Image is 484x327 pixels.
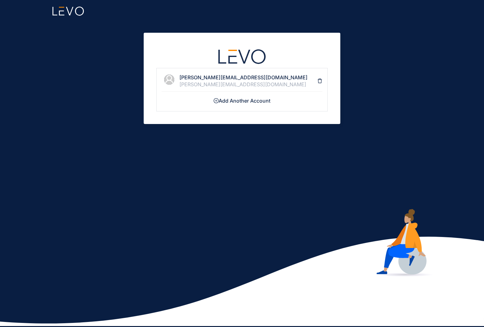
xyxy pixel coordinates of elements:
[179,75,317,80] h4: [PERSON_NAME][EMAIL_ADDRESS][DOMAIN_NAME]
[179,82,317,87] div: [PERSON_NAME][EMAIL_ADDRESS][DOMAIN_NAME]
[214,98,219,103] span: plus-circle
[164,75,174,85] span: user
[162,98,322,104] h4: Add Another Account
[317,78,322,83] span: delete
